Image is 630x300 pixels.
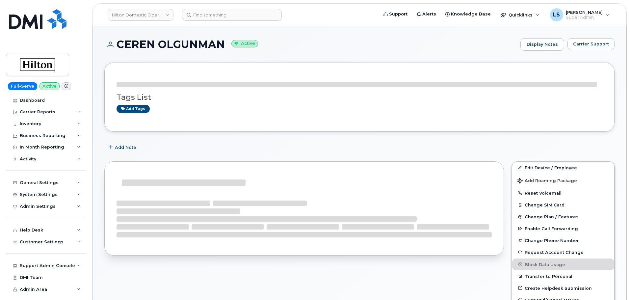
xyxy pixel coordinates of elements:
[512,270,614,282] button: Transfer to Personal
[104,142,142,153] button: Add Note
[567,38,615,50] button: Carrier Support
[512,174,614,187] button: Add Roaming Package
[117,105,150,113] a: Add tags
[525,226,578,231] span: Enable Call Forwarding
[512,234,614,246] button: Change Phone Number
[512,187,614,199] button: Reset Voicemail
[512,246,614,258] button: Request Account Change
[115,144,136,150] span: Add Note
[525,214,579,219] span: Change Plan / Features
[520,38,564,51] a: Display Notes
[512,223,614,234] button: Enable Call Forwarding
[512,211,614,223] button: Change Plan / Features
[231,40,258,47] small: Active
[117,93,602,101] h3: Tags List
[512,199,614,211] button: Change SIM Card
[512,282,614,294] a: Create Helpdesk Submission
[104,39,517,50] h1: CEREN OLGUNMAN
[512,162,614,174] a: Edit Device / Employee
[573,41,609,47] span: Carrier Support
[517,178,577,184] span: Add Roaming Package
[512,259,614,270] button: Block Data Usage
